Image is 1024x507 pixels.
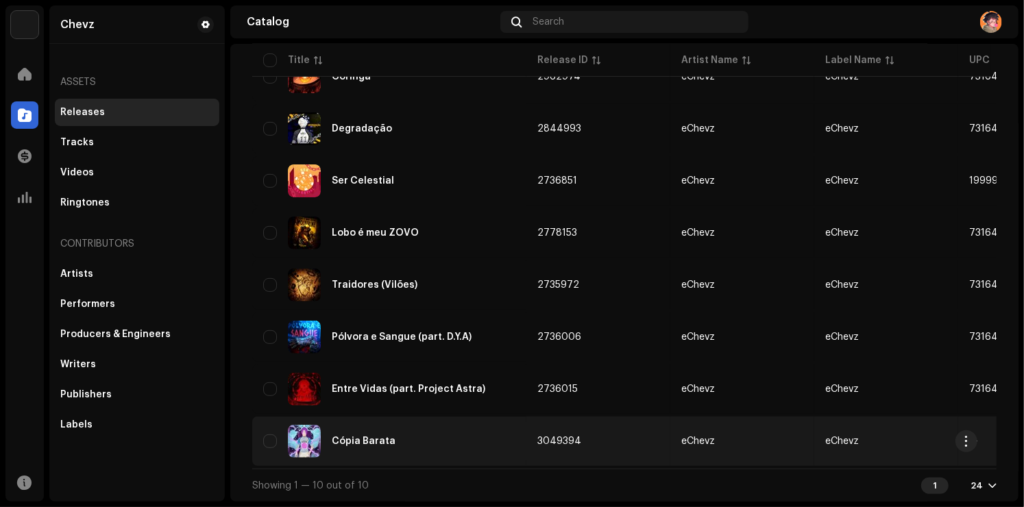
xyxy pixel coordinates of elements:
div: eChevz [681,124,715,134]
re-m-nav-item: Tracks [55,129,219,156]
re-m-nav-item: Performers [55,290,219,318]
re-m-nav-item: Releases [55,99,219,126]
div: Degradação [332,124,392,134]
span: eChevz [825,332,859,342]
span: 2736006 [537,332,581,342]
re-m-nav-item: Publishers [55,381,219,408]
div: eChevz [681,332,715,342]
div: Entre Vidas (part. Project Astra) [332,384,485,394]
div: Videos [60,167,94,178]
img: cbb2a449-399a-4ed8-8494-53e53661ce67 [288,269,321,301]
img: 2d8c441d-612d-469a-8c09-5aefd80b87ab [288,373,321,406]
div: 1 [921,478,949,494]
div: Tracks [60,137,94,148]
div: Artists [60,269,93,280]
re-m-nav-item: Videos [55,159,219,186]
span: 2778153 [537,228,577,238]
img: 55b0975e-2c9f-4db8-b129-8227891a39b0 [980,11,1002,33]
div: Ser Celestial [332,176,394,186]
re-m-nav-item: Writers [55,351,219,378]
span: 2736015 [537,384,578,394]
div: Title [288,53,310,67]
div: Artist Name [681,53,738,67]
div: Ringtones [60,197,110,208]
span: eChevz [825,280,859,290]
img: 1537aa5c-4cf4-45b7-8fa4-328ceb5ff6c6 [288,425,321,458]
div: Catalog [247,16,495,27]
span: eChevz [681,124,803,134]
span: Search [533,16,564,27]
div: eChevz [681,384,715,394]
span: 2962974 [537,72,581,82]
div: Publishers [60,389,112,400]
re-a-nav-header: Contributors [55,227,219,260]
div: Coringa [332,72,371,82]
div: Lobo é meu ZOVO [332,228,419,238]
div: Chevz [60,19,95,30]
div: Performers [60,299,115,310]
span: eChevz [681,72,803,82]
div: Writers [60,359,96,370]
img: de0d2825-999c-4937-b35a-9adca56ee094 [11,11,38,38]
span: eChevz [681,332,803,342]
div: Cópia Barata [332,436,395,446]
img: 90f7cc4d-f6be-49e4-90cc-4985637cbc0e [288,217,321,249]
span: 2844993 [537,124,581,134]
img: 4e7c23c2-44e9-4dd1-8503-096a406711c1 [288,112,321,145]
div: Traidores (Vilões) [332,280,417,290]
div: eChevz [681,436,715,446]
re-m-nav-item: Labels [55,411,219,438]
div: eChevz [681,228,715,238]
span: Showing 1 — 10 out of 10 [252,481,369,491]
re-m-nav-item: Producers & Engineers [55,321,219,348]
span: eChevz [681,436,803,446]
div: eChevz [681,72,715,82]
span: 2736851 [537,176,577,186]
span: eChevz [681,176,803,186]
div: Producers & Engineers [60,329,171,340]
span: eChevz [681,384,803,394]
re-m-nav-item: Artists [55,260,219,288]
span: eChevz [681,228,803,238]
span: eChevz [681,280,803,290]
div: Labels [60,419,93,430]
span: 2735972 [537,280,579,290]
img: 0bb29047-75e8-4307-b71e-b3905d5e8c2f [288,60,321,93]
span: eChevz [825,228,859,238]
span: eChevz [825,384,859,394]
span: eChevz [825,124,859,134]
img: 0eddfea7-70ec-43ba-826d-ef4bc86eacff [288,164,321,197]
re-a-nav-header: Assets [55,66,219,99]
div: Label Name [825,53,881,67]
div: 24 [971,480,983,491]
img: c2eaced4-5953-4df5-a7c7-fb8f92e14dbb [288,321,321,354]
span: 3049394 [537,436,581,446]
div: Release ID [537,53,588,67]
div: Pólvora e Sangue (part. D.Y.A) [332,332,472,342]
re-m-nav-item: Ringtones [55,189,219,217]
div: eChevz [681,280,715,290]
span: eChevz [825,436,859,446]
div: Releases [60,107,105,118]
div: eChevz [681,176,715,186]
span: eChevz [825,176,859,186]
span: eChevz [825,72,859,82]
